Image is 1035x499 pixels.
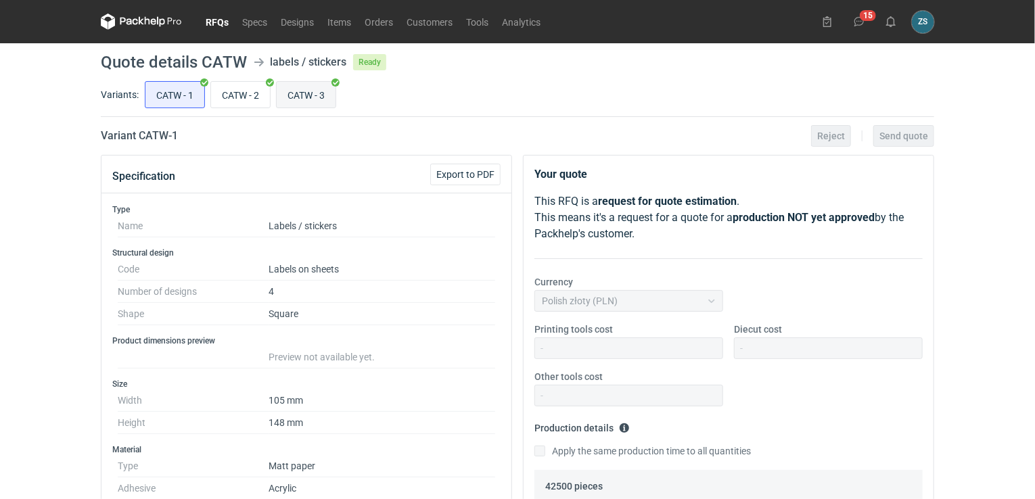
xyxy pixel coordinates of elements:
label: CATW - 3 [276,81,336,108]
dt: Shape [118,303,269,325]
p: This RFQ is a . This means it's a request for a quote for a by the Packhelp's customer. [534,193,923,242]
span: Ready [353,54,386,70]
button: Send quote [873,125,934,147]
a: Analytics [495,14,547,30]
a: Customers [400,14,459,30]
strong: production NOT yet approved [733,211,875,224]
h3: Structural design [112,247,501,258]
a: Tools [459,14,495,30]
button: ZS [912,11,934,33]
strong: Your quote [534,168,587,181]
label: Printing tools cost [534,323,613,336]
div: labels / stickers [270,54,346,70]
label: CATW - 1 [145,81,205,108]
dt: Number of designs [118,281,269,303]
a: Items [321,14,358,30]
dd: Square [269,303,495,325]
label: Variants: [101,88,139,101]
dt: Type [118,455,269,477]
strong: request for quote estimation [598,195,737,208]
h3: Product dimensions preview [112,335,501,346]
label: Apply the same production time to all quantities [534,444,751,458]
label: CATW - 2 [210,81,271,108]
legend: 42500 pieces [545,475,603,492]
dt: Width [118,389,269,412]
button: Reject [811,125,851,147]
h3: Material [112,444,501,455]
button: 15 [848,11,870,32]
legend: Production details [534,417,630,433]
span: Preview not available yet. [269,352,375,362]
a: Orders [358,14,400,30]
span: Reject [817,131,845,141]
label: Diecut cost [734,323,782,336]
label: Currency [534,275,573,289]
button: Export to PDF [430,164,501,185]
h3: Type [112,204,501,215]
h3: Size [112,379,501,389]
label: Other tools cost [534,370,603,383]
button: Specification [112,160,175,193]
div: Zuzanna Szygenda [912,11,934,33]
span: Send quote [879,131,928,141]
dt: Code [118,258,269,281]
svg: Packhelp Pro [101,14,182,30]
dt: Height [118,412,269,434]
dd: Labels / stickers [269,215,495,237]
h1: Quote details CATW [101,54,247,70]
a: RFQs [199,14,235,30]
h2: Variant CATW - 1 [101,128,178,144]
dd: 4 [269,281,495,303]
dt: Name [118,215,269,237]
dd: 148 mm [269,412,495,434]
a: Specs [235,14,274,30]
dd: Labels on sheets [269,258,495,281]
dd: Matt paper [269,455,495,477]
dd: 105 mm [269,389,495,412]
span: Export to PDF [436,170,495,179]
a: Designs [274,14,321,30]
